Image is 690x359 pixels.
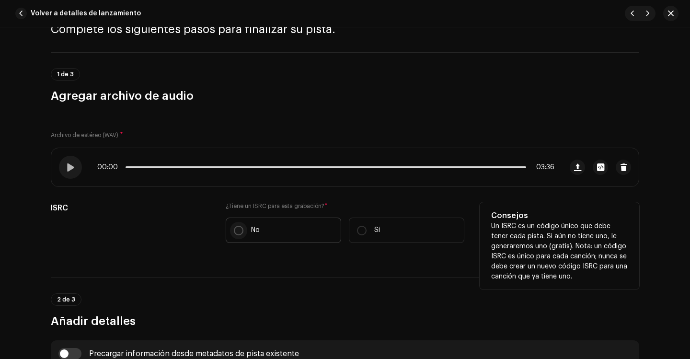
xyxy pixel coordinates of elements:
h3: Añadir detalles [51,313,639,329]
h5: Consejos [491,210,628,221]
p: Un ISRC es un código único que debe tener cada pista. Si aún no tiene uno, le generaremos uno (gr... [491,221,628,282]
h5: ISRC [51,202,210,214]
label: ¿Tiene un ISRC para esta grabación? [226,202,464,210]
span: 03:36 [530,163,554,171]
h3: Complete los siguientes pasos para finalizar su pista. [51,22,639,37]
div: Precargar información desde metadatos de pista existente [89,350,299,358]
h3: Agregar archivo de audio [51,88,639,104]
p: No [251,225,260,235]
p: Sí [374,225,380,235]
